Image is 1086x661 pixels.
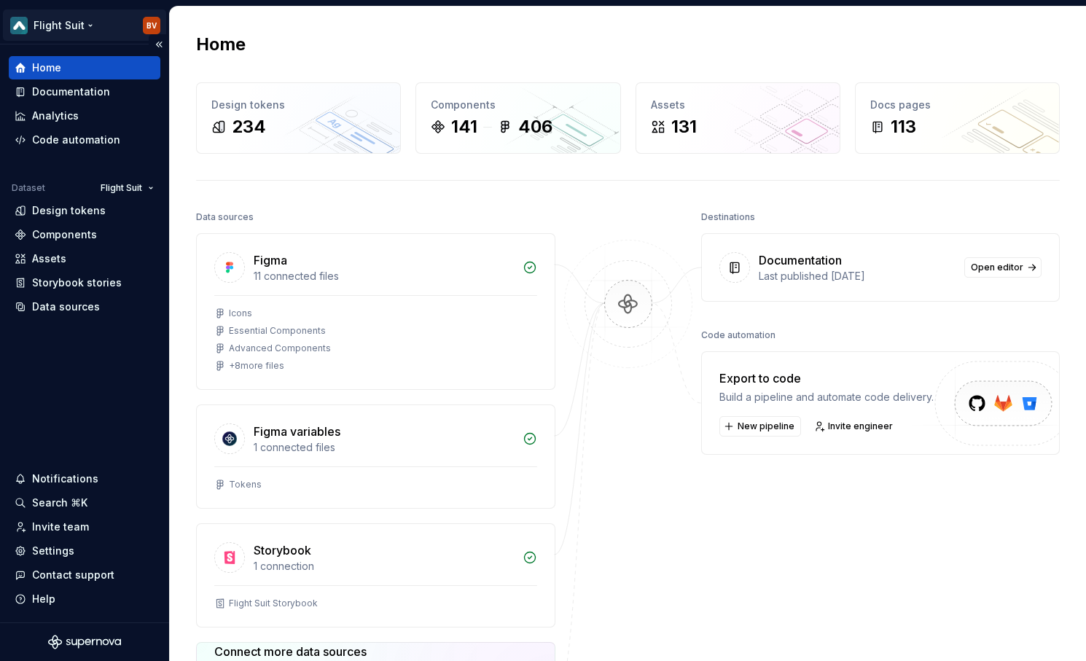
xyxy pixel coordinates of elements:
a: Figma variables1 connected filesTokens [196,404,555,509]
div: Search ⌘K [32,496,87,510]
a: Design tokens [9,199,160,222]
div: Build a pipeline and automate code delivery. [719,390,934,404]
div: Documentation [759,251,842,269]
a: Home [9,56,160,79]
div: 141 [451,115,477,138]
a: Components [9,223,160,246]
div: Dataset [12,182,45,194]
div: Storybook stories [32,275,122,290]
div: Invite team [32,520,89,534]
div: Last published [DATE] [759,269,956,283]
a: Design tokens234 [196,82,401,154]
span: Invite engineer [828,421,893,432]
div: Flight Suit Storybook [229,598,318,609]
div: Essential Components [229,325,326,337]
a: Data sources [9,295,160,318]
div: + 8 more files [229,360,284,372]
a: Analytics [9,104,160,128]
button: Contact support [9,563,160,587]
div: 1 connected files [254,440,514,455]
div: 11 connected files [254,269,514,283]
svg: Supernova Logo [48,635,121,649]
a: Assets [9,247,160,270]
div: Figma variables [254,423,340,440]
div: Components [431,98,605,112]
div: Figma [254,251,287,269]
div: Code automation [32,133,120,147]
div: BV [147,20,157,31]
div: Data sources [196,207,254,227]
a: Storybook1 connectionFlight Suit Storybook [196,523,555,627]
div: Contact support [32,568,114,582]
h2: Home [196,33,246,56]
div: 1 connection [254,559,514,574]
a: Components141406 [415,82,620,154]
a: Invite engineer [810,416,899,437]
div: Storybook [254,541,311,559]
span: New pipeline [738,421,794,432]
div: Assets [651,98,825,112]
div: Connect more data sources [214,643,419,660]
a: Figma11 connected filesIconsEssential ComponentsAdvanced Components+8more files [196,233,555,390]
div: Help [32,592,55,606]
span: Flight Suit [101,182,142,194]
div: Code automation [701,325,776,345]
a: Storybook stories [9,271,160,294]
div: Flight Suit [34,18,85,33]
button: Notifications [9,467,160,490]
div: 406 [518,115,552,138]
div: Docs pages [870,98,1044,112]
button: Flight Suit [94,178,160,198]
button: Collapse sidebar [149,34,169,55]
div: Tokens [229,479,262,490]
div: Data sources [32,300,100,314]
a: Code automation [9,128,160,152]
button: New pipeline [719,416,801,437]
a: Documentation [9,80,160,103]
div: Components [32,227,97,242]
a: Invite team [9,515,160,539]
div: Design tokens [211,98,386,112]
a: Docs pages113 [855,82,1060,154]
div: Documentation [32,85,110,99]
div: Icons [229,308,252,319]
div: 113 [891,115,916,138]
div: Notifications [32,472,98,486]
div: Advanced Components [229,343,331,354]
a: Open editor [964,257,1042,278]
div: Destinations [701,207,755,227]
div: Home [32,60,61,75]
div: Export to code [719,369,934,387]
img: ae17a8fc-ed36-44fb-9b50-585d1c09ec6e.png [10,17,28,34]
div: Assets [32,251,66,266]
a: Assets131 [636,82,840,154]
button: Search ⌘K [9,491,160,515]
span: Open editor [971,262,1023,273]
div: Settings [32,544,74,558]
div: Design tokens [32,203,106,218]
div: Analytics [32,109,79,123]
div: 234 [232,115,266,138]
a: Settings [9,539,160,563]
div: 131 [671,115,697,138]
button: Help [9,587,160,611]
button: Flight SuitBV [3,9,166,41]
